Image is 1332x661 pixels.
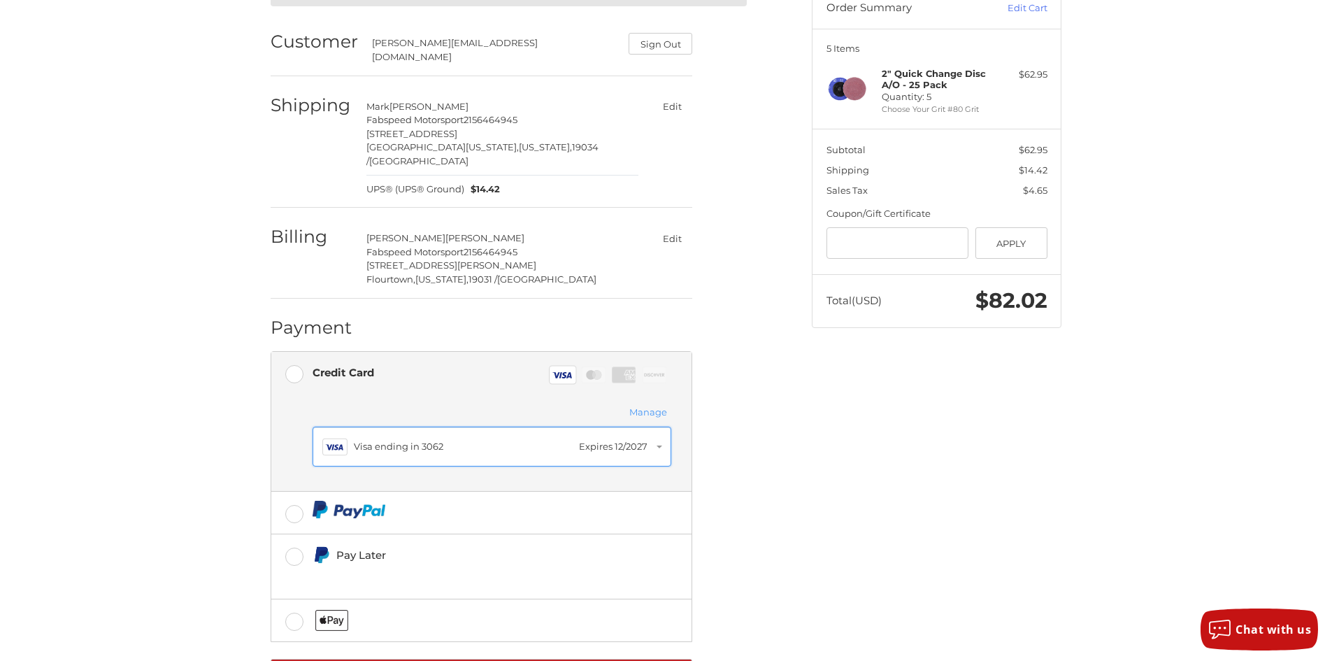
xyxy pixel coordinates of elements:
[652,97,692,117] button: Edit
[652,228,692,248] button: Edit
[826,164,869,176] span: Shipping
[271,31,358,52] h2: Customer
[313,546,330,564] img: Pay Later icon
[464,114,517,125] span: 2156464945
[366,260,536,271] span: [STREET_ADDRESS][PERSON_NAME]
[882,68,989,102] h4: Quantity: 5
[1201,609,1318,651] button: Chat with us
[445,232,524,243] span: [PERSON_NAME]
[366,273,415,285] span: Flourtown,
[826,227,969,259] input: Gift Certificate or Coupon Code
[977,1,1047,15] a: Edit Cart
[497,273,596,285] span: [GEOGRAPHIC_DATA]
[366,114,464,125] span: Fabspeed Motorsport
[366,232,445,243] span: [PERSON_NAME]
[313,501,386,518] img: PayPal icon
[882,104,989,115] li: Choose Your Grit #80 Grit
[826,185,868,196] span: Sales Tax
[1019,164,1047,176] span: $14.42
[366,141,519,152] span: [GEOGRAPHIC_DATA][US_STATE],
[354,440,572,454] div: Visa ending in 3062
[372,36,615,64] div: [PERSON_NAME][EMAIL_ADDRESS][DOMAIN_NAME]
[464,183,501,197] span: $14.42
[468,273,497,285] span: 19031 /
[826,43,1047,54] h3: 5 Items
[629,33,692,55] button: Sign Out
[826,144,866,155] span: Subtotal
[313,569,596,582] iframe: PayPal Message 1
[271,317,352,339] h2: Payment
[826,294,882,307] span: Total (USD)
[313,361,374,384] div: Credit Card
[336,543,596,567] div: Pay Later
[366,141,599,166] span: 19034 /
[271,94,352,116] h2: Shipping
[579,440,647,454] div: Expires 12/2027
[415,273,468,285] span: [US_STATE],
[1023,185,1047,196] span: $4.65
[366,128,457,139] span: [STREET_ADDRESS]
[366,246,464,257] span: Fabspeed Motorsport
[975,227,1047,259] button: Apply
[313,427,671,467] button: Visa ending in 3062Expires 12/2027
[389,101,468,112] span: [PERSON_NAME]
[882,68,986,90] strong: 2" Quick Change Disc A/O - 25 Pack
[975,287,1047,313] span: $82.02
[826,1,977,15] h3: Order Summary
[625,405,671,420] button: Manage
[1236,622,1311,637] span: Chat with us
[519,141,572,152] span: [US_STATE],
[366,101,389,112] span: Mark
[826,207,1047,221] div: Coupon/Gift Certificate
[369,155,468,166] span: [GEOGRAPHIC_DATA]
[992,68,1047,82] div: $62.95
[1019,144,1047,155] span: $62.95
[366,183,464,197] span: UPS® (UPS® Ground)
[315,610,348,631] img: Applepay icon
[271,226,352,248] h2: Billing
[464,246,517,257] span: 2156464945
